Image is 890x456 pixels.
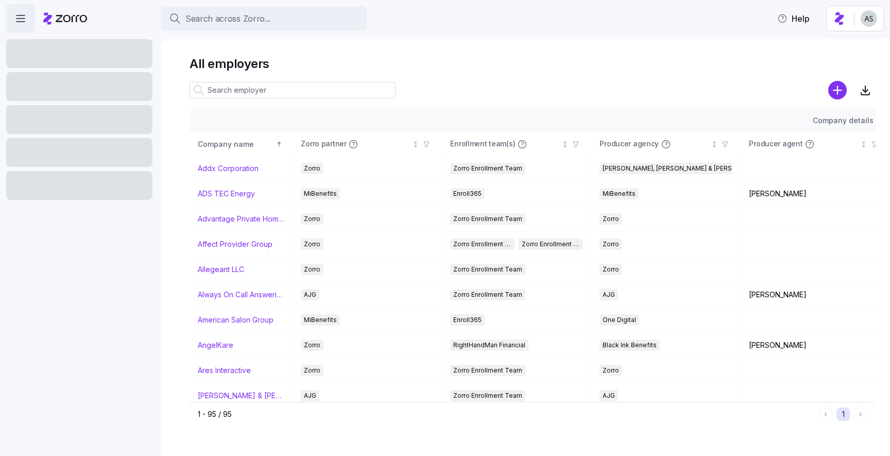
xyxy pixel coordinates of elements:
div: Not sorted [860,141,867,148]
span: Zorro [304,264,320,275]
a: [PERSON_NAME] & [PERSON_NAME]'s [198,391,284,401]
a: Ares Interactive [198,365,251,376]
button: Help [769,8,818,29]
span: Zorro [304,239,320,250]
a: Affect Provider Group [198,239,272,249]
span: Zorro Enrollment Experts [522,239,580,250]
input: Search employer [190,82,396,98]
span: AJG [304,289,316,300]
span: Zorro [304,163,320,174]
span: Zorro Enrollment Team [453,213,522,225]
span: Zorro [603,365,619,376]
span: Zorro [304,365,320,376]
span: Zorro Enrollment Team [453,390,522,401]
span: Zorro Enrollment Team [453,289,522,300]
span: Producer agency [600,139,659,149]
a: AngelKare [198,340,233,350]
span: AJG [304,390,316,401]
span: Zorro Enrollment Team [453,163,522,174]
a: Always On Call Answering Service [198,290,284,300]
span: Zorro Enrollment Team [453,264,522,275]
th: Company nameSorted ascending [190,132,293,156]
th: Producer agentNot sorted [741,132,890,156]
span: MiBenefits [304,188,337,199]
button: Search across Zorro... [161,6,367,31]
button: Previous page [819,408,832,421]
th: Zorro partnerNot sorted [293,132,442,156]
span: Zorro [603,264,619,275]
a: American Salon Group [198,315,273,325]
div: Not sorted [711,141,718,148]
span: Help [777,12,810,25]
div: Not sorted [561,141,569,148]
th: Enrollment team(s)Not sorted [442,132,591,156]
td: [PERSON_NAME] [741,181,890,207]
a: ADS TEC Energy [198,189,255,199]
img: c4d3a52e2a848ea5f7eb308790fba1e4 [861,10,877,27]
button: 1 [836,408,850,421]
div: Company name [198,139,274,150]
td: [PERSON_NAME] [741,333,890,358]
div: Not sorted [412,141,419,148]
span: AJG [603,390,615,401]
span: Zorro [304,340,320,351]
span: MiBenefits [603,188,636,199]
td: [PERSON_NAME] [741,282,890,308]
span: One Digital [603,314,636,326]
span: Black Ink Benefits [603,340,657,351]
span: Enroll365 [453,314,482,326]
span: Search across Zorro... [185,12,270,25]
div: Sorted ascending [276,141,283,148]
span: Zorro partner [301,139,346,149]
span: Enrollment team(s) [450,139,515,149]
span: Zorro [304,213,320,225]
div: 1 - 95 / 95 [198,409,815,419]
h1: All employers [190,56,876,72]
button: Next page [854,408,867,421]
a: Allegeant LLC [198,264,244,275]
th: Producer agencyNot sorted [591,132,741,156]
span: Enroll365 [453,188,482,199]
span: Zorro [603,239,619,250]
span: Zorro Enrollment Team [453,365,522,376]
a: Advantage Private Home Care [198,214,284,224]
span: MiBenefits [304,314,337,326]
span: Zorro [603,213,619,225]
a: Addx Corporation [198,163,259,174]
span: RightHandMan Financial [453,340,525,351]
span: [PERSON_NAME], [PERSON_NAME] & [PERSON_NAME] [603,163,764,174]
svg: add icon [828,81,847,99]
span: AJG [603,289,615,300]
span: Producer agent [749,139,802,149]
span: Zorro Enrollment Team [453,239,511,250]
